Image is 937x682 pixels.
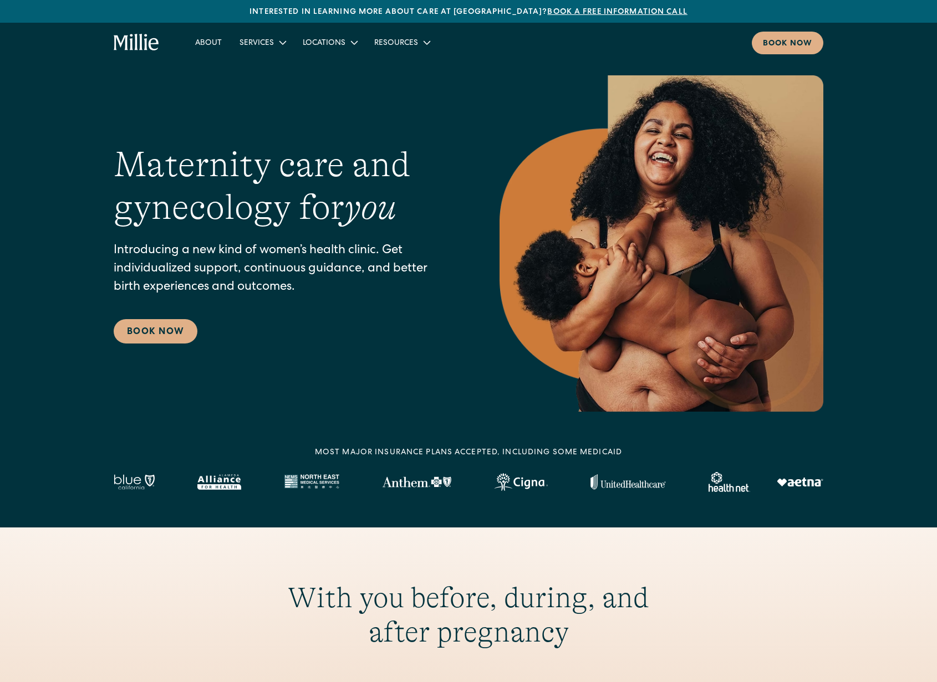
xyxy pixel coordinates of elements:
img: Blue California logo [114,474,155,490]
p: Introducing a new kind of women’s health clinic. Get individualized support, continuous guidance,... [114,242,455,297]
div: Book now [763,38,812,50]
a: About [186,33,231,52]
div: Locations [294,33,365,52]
div: MOST MAJOR INSURANCE PLANS ACCEPTED, INCLUDING some MEDICAID [315,447,622,459]
img: Anthem Logo [382,476,451,488]
h2: With you before, during, and after pregnancy [256,581,681,650]
img: Aetna logo [777,478,823,486]
img: Alameda Alliance logo [197,474,241,490]
img: Cigna logo [494,473,548,491]
div: Services [231,33,294,52]
a: Book now [752,32,823,54]
a: Book a free information call [547,8,687,16]
div: Locations [303,38,345,49]
img: North East Medical Services logo [284,474,339,490]
em: you [344,187,396,227]
img: Smiling mother with her baby in arms, celebrating body positivity and the nurturing bond of postp... [500,75,823,412]
img: United Healthcare logo [590,474,666,490]
img: Healthnet logo [709,472,750,492]
h1: Maternity care and gynecology for [114,143,455,229]
a: Book Now [114,319,197,343]
a: home [114,34,160,52]
div: Resources [374,38,418,49]
div: Resources [365,33,438,52]
div: Services [240,38,274,49]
